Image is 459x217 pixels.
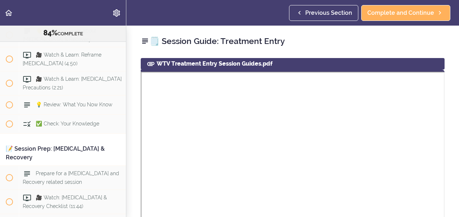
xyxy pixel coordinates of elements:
span: 💡 Review: What You Now Know [36,102,112,107]
span: 84% [43,28,57,37]
span: 🎥 Watch & Learn: Reframe [MEDICAL_DATA] (4:50) [23,52,101,66]
a: Previous Section [289,5,358,21]
span: 👋 Welcome, learn about [MEDICAL_DATA] & Recovery [23,28,96,42]
span: Prepare for a [MEDICAL_DATA] and Recovery related session [23,170,119,185]
div: WTV Treatment Entry Session Guides.pdf [141,58,445,70]
div: COMPLETE [9,28,117,38]
svg: Back to course curriculum [4,9,13,17]
a: Complete and Continue [361,5,450,21]
span: Previous Section [305,9,352,17]
svg: Settings Menu [112,9,121,17]
span: 🎥 Watch: [MEDICAL_DATA] & Recovery Checklist (11:44) [23,195,107,209]
span: 🎥 Watch & Learn: [MEDICAL_DATA] Precautions (2:21) [23,76,122,90]
span: ✅ Check: Your Knowledge [36,121,99,127]
span: Complete and Continue [367,9,434,17]
h2: 🗒️ Session Guide: Treatment Entry [141,35,445,47]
